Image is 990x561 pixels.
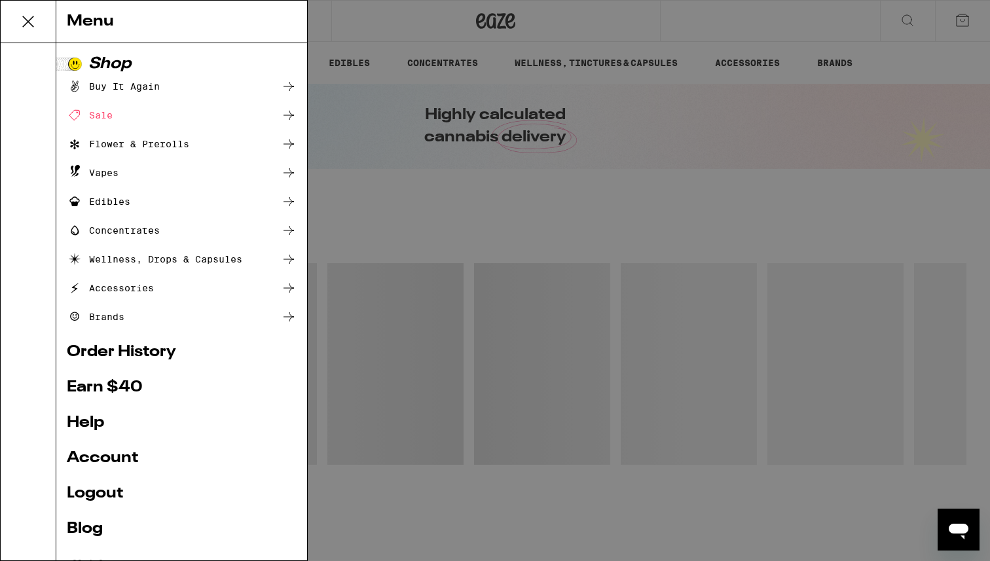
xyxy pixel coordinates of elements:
a: Vapes [67,165,297,181]
div: Wellness, Drops & Capsules [67,251,242,267]
div: Menu [56,1,307,43]
a: Account [67,450,297,466]
div: Edibles [67,194,130,209]
div: Accessories [67,280,154,296]
div: Vapes [67,165,119,181]
div: Concentrates [67,223,160,238]
div: Sale [67,107,113,123]
a: Help [67,415,297,431]
a: Logout [67,486,297,501]
iframe: Button to launch messaging window [938,509,980,551]
a: Edibles [67,194,297,209]
a: Blog [67,521,297,537]
a: Wellness, Drops & Capsules [67,251,297,267]
a: Sale [67,107,297,123]
a: Accessories [67,280,297,296]
div: Brands [67,309,124,325]
div: Buy It Again [67,79,160,94]
a: Concentrates [67,223,297,238]
a: Order History [67,344,297,360]
a: Brands [67,309,297,325]
a: Shop [67,56,297,72]
a: Earn $ 40 [67,380,297,395]
a: Flower & Prerolls [67,136,297,152]
a: Buy It Again [67,79,297,94]
div: Flower & Prerolls [67,136,189,152]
